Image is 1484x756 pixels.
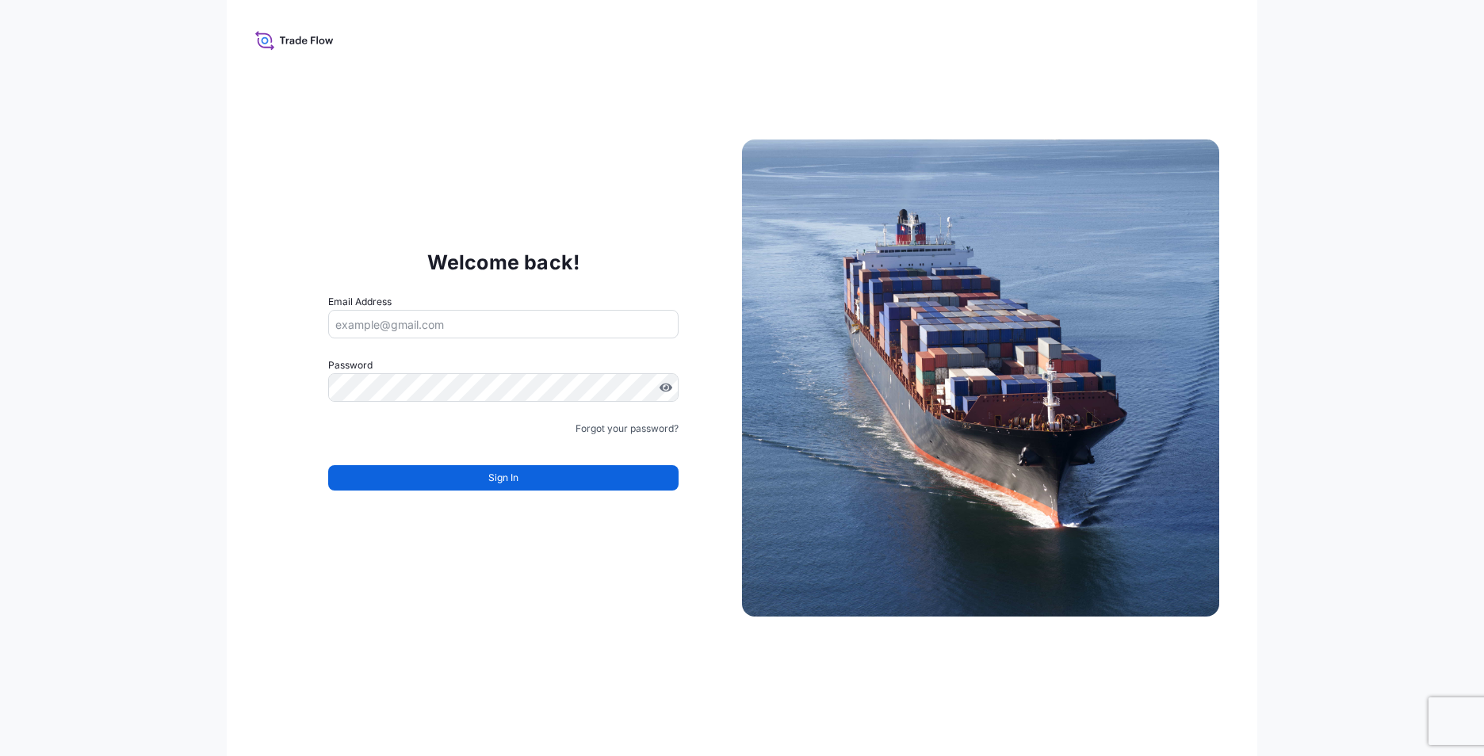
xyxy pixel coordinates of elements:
button: Sign In [328,465,679,491]
label: Email Address [328,294,392,310]
p: Welcome back! [427,250,580,275]
span: Sign In [488,470,518,486]
img: Ship illustration [742,139,1219,617]
input: example@gmail.com [328,310,679,338]
a: Forgot your password? [576,421,679,437]
label: Password [328,357,679,373]
button: Show password [660,381,672,394]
